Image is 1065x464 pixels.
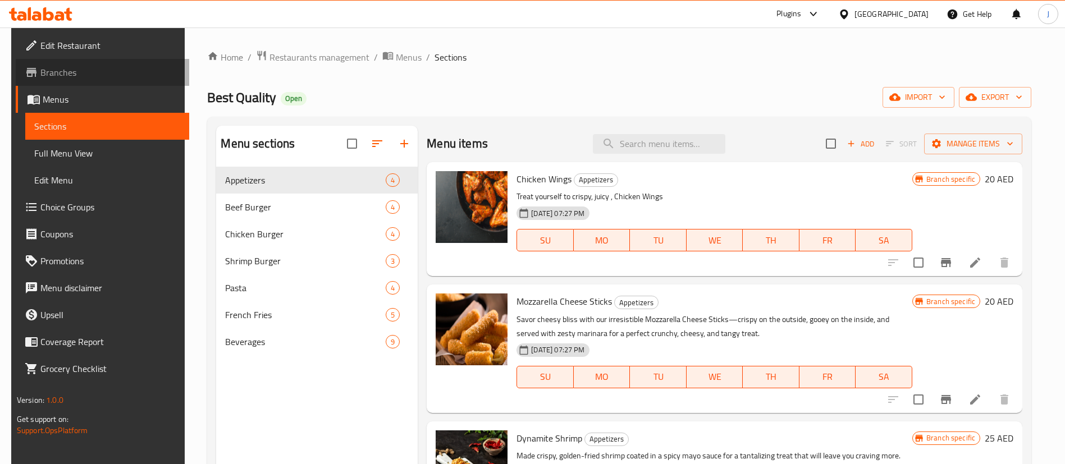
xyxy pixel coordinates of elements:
button: delete [991,386,1018,413]
span: Menus [43,93,180,106]
span: Sections [435,50,467,64]
button: Branch-specific-item [933,386,959,413]
button: export [959,87,1031,108]
div: Shrimp Burger3 [216,247,418,274]
a: Full Menu View [25,140,189,167]
span: Select to update [907,251,930,274]
span: Sections [34,120,180,133]
button: TU [630,366,687,388]
button: SA [856,229,912,251]
div: Appetizers4 [216,167,418,194]
span: Branch specific [922,433,980,443]
div: Chicken Burger4 [216,220,418,247]
span: Coupons [40,227,180,241]
img: Mozzarella Cheese Sticks [436,293,508,365]
span: Version: [17,393,44,407]
a: Sections [25,113,189,140]
h6: 20 AED [985,293,1013,309]
span: Manage items [933,137,1013,151]
h2: Menu sections [221,135,295,152]
span: Appetizers [225,173,386,187]
span: import [892,90,945,104]
span: TH [747,369,795,385]
button: delete [991,249,1018,276]
div: items [386,335,400,348]
p: Savor cheesy bliss with our irresistible Mozzarella Cheese Sticks—crispy on the outside, gooey on... [516,313,912,341]
span: Add [845,137,876,150]
a: Upsell [16,301,189,328]
a: Home [207,50,243,64]
span: SA [860,369,908,385]
span: [DATE] 07:27 PM [527,344,589,355]
span: Select to update [907,388,930,411]
span: Mozzarella Cheese Sticks [516,293,612,310]
a: Promotions [16,247,189,274]
span: Menus [396,50,422,64]
span: MO [578,369,626,385]
div: French Fries5 [216,301,418,328]
span: 4 [386,283,399,293]
a: Support.OpsPlatform [17,423,88,438]
input: search [593,134,725,154]
span: Upsell [40,308,180,321]
div: Pasta4 [216,274,418,301]
button: SU [516,229,573,251]
span: Chicken Burger [225,227,386,241]
span: French Fries [225,308,386,321]
a: Menu disclaimer [16,274,189,301]
button: Manage items [924,134,1022,154]
div: items [386,281,400,295]
a: Edit menu item [968,393,982,406]
span: SU [522,232,569,249]
span: 4 [386,202,399,213]
p: Made crispy, golden-fried shrimp coated in a spicy mayo sauce for a tantalizing treat that will l... [516,449,912,463]
a: Grocery Checklist [16,355,189,382]
div: items [386,200,400,214]
li: / [426,50,430,64]
span: TU [634,232,682,249]
li: / [374,50,378,64]
span: 5 [386,310,399,320]
div: Shrimp Burger [225,254,386,268]
button: Add section [391,130,418,157]
a: Branches [16,59,189,86]
span: Beef Burger [225,200,386,214]
span: Choice Groups [40,200,180,214]
span: SA [860,232,908,249]
div: items [386,308,400,321]
img: Chicken Wings [436,171,508,243]
div: Appetizers [614,296,659,309]
span: Select section first [879,135,924,153]
span: Add item [843,135,879,153]
div: items [386,254,400,268]
div: Appetizers [584,433,629,446]
span: Appetizers [615,296,658,309]
span: 4 [386,229,399,240]
a: Choice Groups [16,194,189,220]
button: SA [856,366,912,388]
span: Promotions [40,254,180,268]
span: [DATE] 07:27 PM [527,208,589,219]
div: Plugins [776,7,801,21]
span: Pasta [225,281,386,295]
span: Dynamite Shrimp [516,430,582,447]
button: TU [630,229,687,251]
h6: 25 AED [985,430,1013,446]
span: MO [578,232,626,249]
span: TH [747,232,795,249]
button: MO [574,229,630,251]
span: Open [281,94,307,103]
span: export [968,90,1022,104]
span: Restaurants management [269,50,369,64]
span: Edit Restaurant [40,39,180,52]
li: / [248,50,252,64]
div: items [386,227,400,241]
button: WE [687,229,743,251]
span: WE [691,232,739,249]
span: FR [804,369,852,385]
